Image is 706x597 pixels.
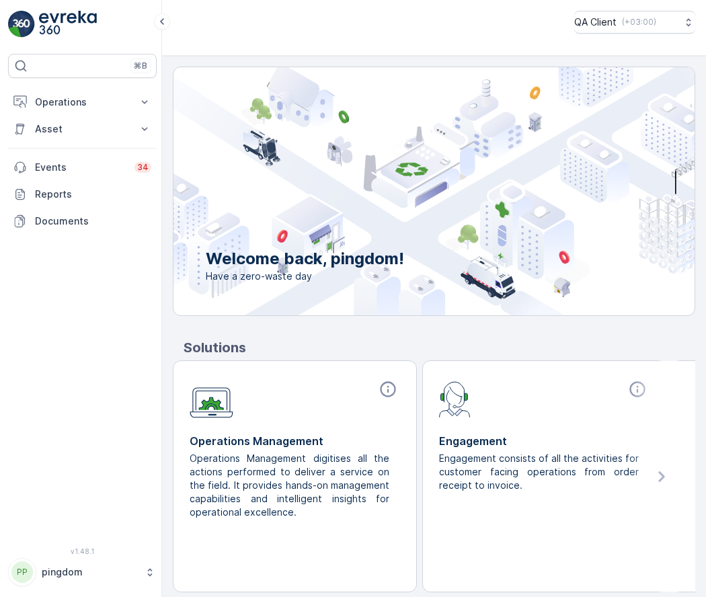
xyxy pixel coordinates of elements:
p: Engagement consists of all the activities for customer facing operations from order receipt to in... [439,452,639,492]
p: Engagement [439,433,650,449]
p: Asset [35,122,130,136]
button: Operations [8,89,157,116]
p: ( +03:00 ) [622,17,656,28]
p: pingdom [42,565,138,579]
a: Documents [8,208,157,235]
p: Operations Management digitises all the actions performed to deliver a service on the field. It p... [190,452,389,519]
a: Events34 [8,154,157,181]
img: logo_light-DOdMpM7g.png [39,11,97,38]
p: Documents [35,214,151,228]
p: QA Client [574,15,617,29]
p: Solutions [184,337,695,358]
p: 34 [137,162,149,173]
img: city illustration [113,67,695,315]
p: Operations Management [190,433,400,449]
img: logo [8,11,35,38]
a: Reports [8,181,157,208]
p: Events [35,161,126,174]
img: module-icon [190,380,233,418]
button: PPpingdom [8,558,157,586]
p: Welcome back, pingdom! [206,248,404,270]
button: QA Client(+03:00) [574,11,695,34]
button: Asset [8,116,157,143]
p: ⌘B [134,61,147,71]
span: v 1.48.1 [8,547,157,555]
p: Reports [35,188,151,201]
p: Operations [35,95,130,109]
div: PP [11,561,33,583]
span: Have a zero-waste day [206,270,404,283]
img: module-icon [439,380,471,417]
